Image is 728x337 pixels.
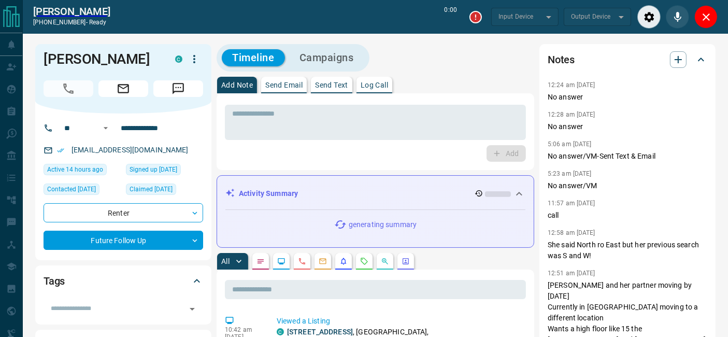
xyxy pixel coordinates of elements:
[47,164,103,175] span: Active 14 hours ago
[548,47,707,72] div: Notes
[548,270,595,277] p: 12:51 am [DATE]
[72,146,189,154] a: [EMAIL_ADDRESS][DOMAIN_NAME]
[44,51,160,67] h1: [PERSON_NAME]
[44,80,93,97] span: Call
[225,184,525,203] div: Activity Summary
[315,81,348,89] p: Send Text
[33,18,110,27] p: [PHONE_NUMBER] -
[666,5,689,29] div: Mute
[298,257,306,265] svg: Calls
[256,257,265,265] svg: Notes
[44,203,203,222] div: Renter
[126,184,203,198] div: Wed Jun 04 2025
[225,326,261,333] p: 10:42 am
[130,164,177,175] span: Signed up [DATE]
[33,5,110,18] a: [PERSON_NAME]
[89,19,107,26] span: ready
[99,122,112,134] button: Open
[44,273,65,289] h2: Tags
[339,257,348,265] svg: Listing Alerts
[126,164,203,178] div: Fri Jun 21 2024
[277,328,284,335] div: condos.ca
[548,180,707,191] p: No answer/VM
[349,219,417,230] p: generating summary
[548,81,595,89] p: 12:24 am [DATE]
[239,188,298,199] p: Activity Summary
[361,81,388,89] p: Log Call
[548,121,707,132] p: No answer
[153,80,203,97] span: Message
[277,257,286,265] svg: Lead Browsing Activity
[548,170,592,177] p: 5:23 am [DATE]
[445,5,457,29] p: 0:00
[548,141,592,148] p: 5:06 am [DATE]
[44,164,121,178] div: Mon Aug 18 2025
[44,231,203,250] div: Future Follow Up
[548,210,707,221] p: call
[222,49,285,66] button: Timeline
[548,51,575,68] h2: Notes
[221,81,253,89] p: Add Note
[289,49,364,66] button: Campaigns
[44,269,203,293] div: Tags
[637,5,661,29] div: Audio Settings
[319,257,327,265] svg: Emails
[221,258,230,265] p: All
[265,81,303,89] p: Send Email
[47,184,96,194] span: Contacted [DATE]
[548,240,707,261] p: She said North ro East but her previous search was S and W!
[185,302,199,316] button: Open
[548,92,707,103] p: No answer
[277,316,522,327] p: Viewed a Listing
[548,151,707,162] p: No answer/VM-Sent Text & Email
[381,257,389,265] svg: Opportunities
[548,229,595,236] p: 12:58 am [DATE]
[360,257,368,265] svg: Requests
[402,257,410,265] svg: Agent Actions
[44,184,121,198] div: Wed Aug 13 2025
[548,200,595,207] p: 11:57 am [DATE]
[130,184,173,194] span: Claimed [DATE]
[548,111,595,118] p: 12:28 am [DATE]
[175,55,182,63] div: condos.ca
[57,147,64,154] svg: Email Verified
[98,80,148,97] span: Email
[287,328,353,336] a: [STREET_ADDRESS]
[694,5,718,29] div: Close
